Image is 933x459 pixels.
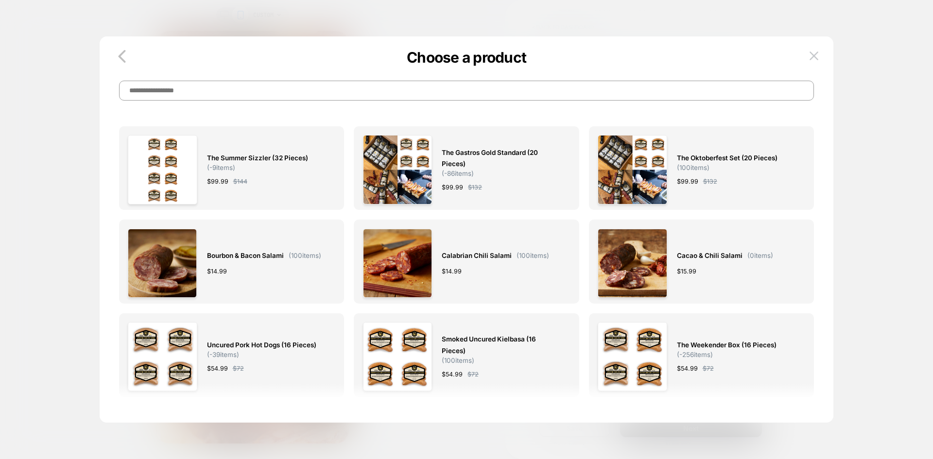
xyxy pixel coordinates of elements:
[677,363,698,374] span: $ 54.99
[747,252,773,259] span: ( 0 items)
[677,250,743,261] span: Cacao & Chili Salami
[703,363,714,374] span: $ 72
[100,49,834,66] p: Choose a product
[598,322,667,391] img: H_K.png
[442,334,560,356] span: Smoked Uncured Kielbasa (16 Pieces)
[703,176,717,187] span: $ 132
[677,351,713,358] span: ( -256 items)
[517,252,549,259] span: ( 100 items)
[677,164,709,171] span: ( 100 items)
[677,176,698,187] span: $ 99.99
[598,135,667,204] img: GGG_1.png
[677,266,696,276] span: $ 15.99
[442,147,560,170] span: The Gastros Gold Standard (20 Pieces)
[677,340,777,351] span: The Weekender Box (16 Pieces)
[677,153,777,164] span: The Oktoberfest Set (20 Pieces)
[598,229,667,298] img: 161128_Moody_Mole_Dry_Salame_016_RTF_PREVIEW.jpg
